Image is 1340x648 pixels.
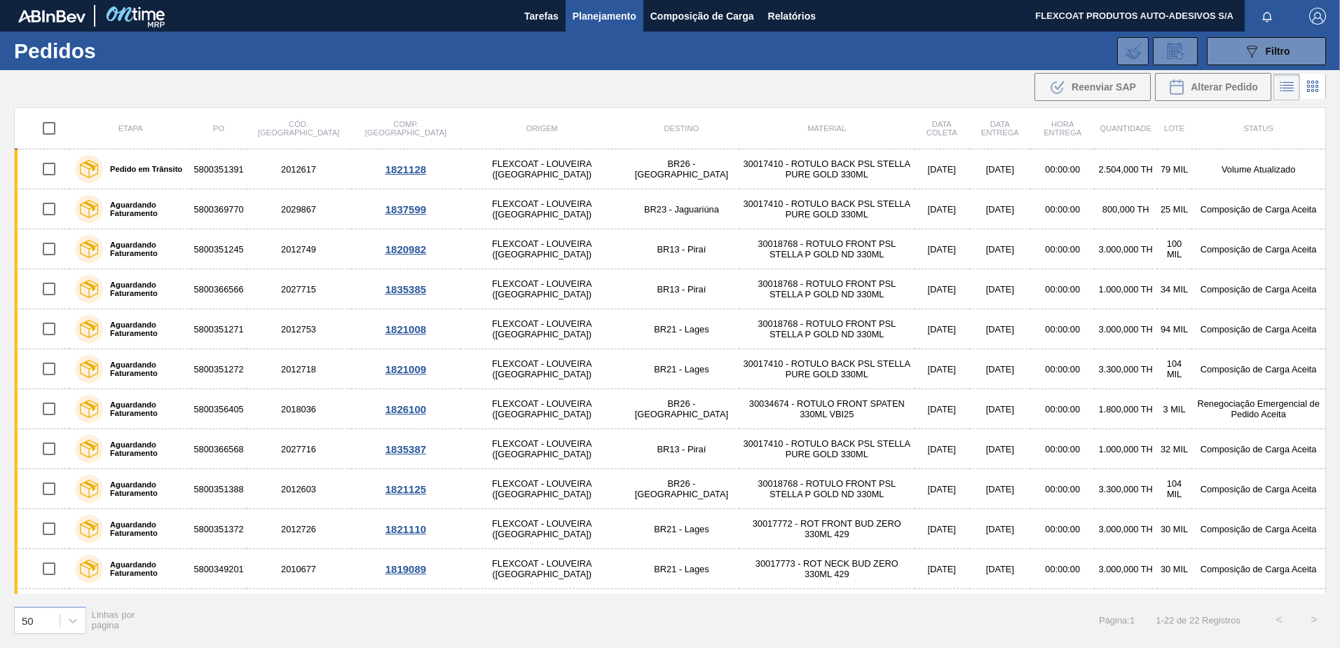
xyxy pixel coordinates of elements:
[353,283,458,295] div: 1835385
[15,549,1326,589] a: Aguardando Faturamento58003492012010677FLEXCOAT - LOUVEIRA ([GEOGRAPHIC_DATA])BR21 - Lages3001777...
[1191,509,1325,549] td: Composição de Carga Aceita
[191,549,245,589] td: 5800349201
[1095,549,1157,589] td: 3.000,000 TH
[1243,124,1273,133] span: Status
[915,349,969,389] td: [DATE]
[969,149,1031,189] td: [DATE]
[624,229,739,269] td: BR13 - Piraí
[103,320,186,337] label: Aguardando Faturamento
[460,589,624,629] td: FLEXCOAT - LOUVEIRA ([GEOGRAPHIC_DATA])
[246,149,352,189] td: 2012617
[191,229,245,269] td: 5800351245
[624,549,739,589] td: BR21 - Lages
[1300,74,1326,100] div: Visão em Cards
[246,389,352,429] td: 2018036
[103,440,186,457] label: Aguardando Faturamento
[1191,189,1325,229] td: Composição de Carga Aceita
[353,243,458,255] div: 1820982
[969,189,1031,229] td: [DATE]
[768,8,816,25] span: Relatórios
[460,429,624,469] td: FLEXCOAT - LOUVEIRA ([GEOGRAPHIC_DATA])
[1031,189,1095,229] td: 00:00:00
[103,360,186,377] label: Aguardando Faturamento
[353,443,458,455] div: 1835387
[1191,389,1325,429] td: Renegociação Emergencial de Pedido Aceita
[1095,229,1157,269] td: 3.000,000 TH
[624,509,739,549] td: BR21 - Lages
[246,309,352,349] td: 2012753
[191,429,245,469] td: 5800366568
[1095,389,1157,429] td: 1.800,000 TH
[1157,429,1191,469] td: 32 MIL
[1095,309,1157,349] td: 3.000,000 TH
[739,549,915,589] td: 30017773 - ROT NECK BUD ZERO 330ML 429
[15,229,1326,269] a: Aguardando Faturamento58003512452012749FLEXCOAT - LOUVEIRA ([GEOGRAPHIC_DATA])BR13 - Piraí3001876...
[981,120,1019,137] span: Data entrega
[1031,229,1095,269] td: 00:00:00
[969,269,1031,309] td: [DATE]
[15,269,1326,309] a: Aguardando Faturamento58003665662027715FLEXCOAT - LOUVEIRA ([GEOGRAPHIC_DATA])BR13 - Piraí3001876...
[624,149,739,189] td: BR26 - [GEOGRAPHIC_DATA]
[15,469,1326,509] a: Aguardando Faturamento58003513882012603FLEXCOAT - LOUVEIRA ([GEOGRAPHIC_DATA])BR26 - [GEOGRAPHIC_...
[15,509,1326,549] a: Aguardando Faturamento58003513722012726FLEXCOAT - LOUVEIRA ([GEOGRAPHIC_DATA])BR21 - Lages3001777...
[969,349,1031,389] td: [DATE]
[915,389,969,429] td: [DATE]
[739,389,915,429] td: 30034674 - ROTULO FRONT SPATEN 330ML VBI25
[15,149,1326,189] a: Pedido em Trânsito58003513912012617FLEXCOAT - LOUVEIRA ([GEOGRAPHIC_DATA])BR26 - [GEOGRAPHIC_DATA...
[624,189,739,229] td: BR23 - Jaguariúna
[524,8,559,25] span: Tarefas
[246,509,352,549] td: 2012726
[1031,509,1095,549] td: 00:00:00
[1157,389,1191,429] td: 3 MIL
[213,124,224,133] span: PO
[246,349,352,389] td: 2012718
[1155,73,1271,101] button: Alterar Pedido
[1191,229,1325,269] td: Composição de Carga Aceita
[1191,429,1325,469] td: Composição de Carga Aceita
[573,8,636,25] span: Planejamento
[915,589,969,629] td: [DATE]
[1191,349,1325,389] td: Composição de Carga Aceita
[353,523,458,535] div: 1821110
[915,309,969,349] td: [DATE]
[915,149,969,189] td: [DATE]
[969,229,1031,269] td: [DATE]
[103,480,186,497] label: Aguardando Faturamento
[969,389,1031,429] td: [DATE]
[1095,269,1157,309] td: 1.000,000 TH
[353,563,458,575] div: 1819089
[1297,602,1332,637] button: >
[915,469,969,509] td: [DATE]
[191,349,245,389] td: 5800351272
[969,509,1031,549] td: [DATE]
[14,43,224,59] h1: Pedidos
[1034,73,1151,101] div: Reenviar SAP
[1157,469,1191,509] td: 104 MIL
[118,124,143,133] span: Etapa
[103,165,182,173] label: Pedido em Trânsito
[103,400,186,417] label: Aguardando Faturamento
[1157,509,1191,549] td: 30 MIL
[915,549,969,589] td: [DATE]
[969,549,1031,589] td: [DATE]
[624,269,739,309] td: BR13 - Piraí
[1153,37,1198,65] div: Solicitação de Revisão de Pedidos
[460,549,624,589] td: FLEXCOAT - LOUVEIRA ([GEOGRAPHIC_DATA])
[739,269,915,309] td: 30018768 - ROTULO FRONT PSL STELLA P GOLD ND 330ML
[460,229,624,269] td: FLEXCOAT - LOUVEIRA ([GEOGRAPHIC_DATA])
[624,309,739,349] td: BR21 - Lages
[1207,37,1326,65] button: Filtro
[246,429,352,469] td: 2027716
[246,549,352,589] td: 2010677
[15,349,1326,389] a: Aguardando Faturamento58003512722012718FLEXCOAT - LOUVEIRA ([GEOGRAPHIC_DATA])BR21 - Lages3001741...
[1044,120,1081,137] span: Hora Entrega
[191,509,245,549] td: 5800351372
[650,8,754,25] span: Composição de Carga
[1031,389,1095,429] td: 00:00:00
[739,469,915,509] td: 30018768 - ROTULO FRONT PSL STELLA P GOLD ND 330ML
[353,163,458,175] div: 1821128
[1164,124,1184,133] span: Lote
[1095,349,1157,389] td: 3.300,000 TH
[1031,429,1095,469] td: 00:00:00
